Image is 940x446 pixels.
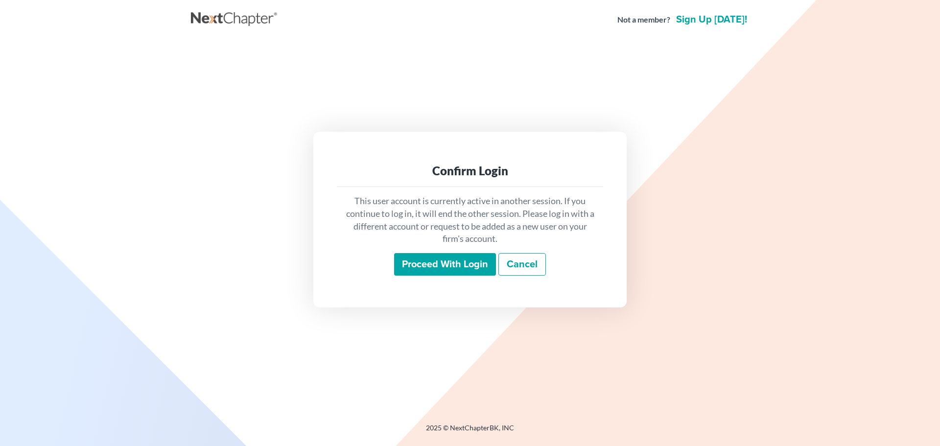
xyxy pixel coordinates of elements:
[674,15,749,24] a: Sign up [DATE]!
[191,423,749,441] div: 2025 © NextChapterBK, INC
[617,14,670,25] strong: Not a member?
[394,253,496,276] input: Proceed with login
[345,163,595,179] div: Confirm Login
[345,195,595,245] p: This user account is currently active in another session. If you continue to log in, it will end ...
[498,253,546,276] a: Cancel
